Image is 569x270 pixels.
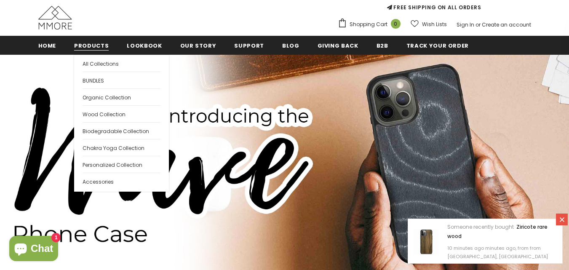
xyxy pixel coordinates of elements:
[83,111,126,118] span: Wood Collection
[7,236,61,263] inbox-online-store-chat: Shopify online store chat
[318,42,358,50] span: Giving back
[83,128,149,135] span: Biodegradable Collection
[74,36,109,55] a: Products
[350,20,387,29] span: Shopping Cart
[406,36,469,55] a: Track your order
[234,42,264,50] span: support
[83,139,160,156] a: Chakra Yoga Collection
[180,42,216,50] span: Our Story
[476,21,481,28] span: or
[83,88,160,105] a: Organic Collection
[83,105,160,122] a: Wood Collection
[83,122,160,139] a: Biodegradable Collection
[83,144,144,152] span: Chakra Yoga Collection
[391,19,401,29] span: 0
[234,36,264,55] a: support
[38,42,56,50] span: Home
[83,60,119,67] span: All Collections
[83,161,142,168] span: Personalized Collection
[38,6,72,29] img: MMORE Cases
[406,42,469,50] span: Track your order
[127,36,162,55] a: Lookbook
[447,245,548,260] span: 10 minutes ago minutes ago, from from [GEOGRAPHIC_DATA], [GEOGRAPHIC_DATA]
[83,77,104,84] span: BUNDLES
[180,36,216,55] a: Our Story
[318,36,358,55] a: Giving back
[83,72,160,88] a: BUNDLES
[482,21,531,28] a: Create an account
[83,178,114,185] span: Accessories
[74,42,109,50] span: Products
[83,156,160,173] a: Personalized Collection
[282,36,299,55] a: Blog
[377,42,388,50] span: B2B
[38,36,56,55] a: Home
[457,21,474,28] a: Sign In
[377,36,388,55] a: B2B
[83,55,160,72] a: All Collections
[338,18,405,31] a: Shopping Cart 0
[447,223,514,230] span: Someone recently bought
[422,20,447,29] span: Wish Lists
[83,173,160,190] a: Accessories
[127,42,162,50] span: Lookbook
[83,94,131,101] span: Organic Collection
[411,17,447,32] a: Wish Lists
[282,42,299,50] span: Blog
